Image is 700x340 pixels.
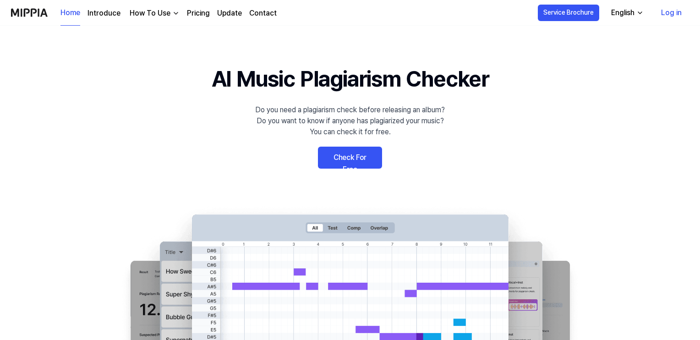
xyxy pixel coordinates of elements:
[60,0,80,26] a: Home
[217,8,242,19] a: Update
[128,8,180,19] button: How To Use
[172,10,180,17] img: down
[609,7,636,18] div: English
[212,62,489,95] h1: AI Music Plagiarism Checker
[249,8,277,19] a: Contact
[87,8,120,19] a: Introduce
[538,5,599,21] button: Service Brochure
[187,8,210,19] a: Pricing
[604,4,649,22] button: English
[255,104,445,137] div: Do you need a plagiarism check before releasing an album? Do you want to know if anyone has plagi...
[318,147,382,169] a: Check For Free
[128,8,172,19] div: How To Use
